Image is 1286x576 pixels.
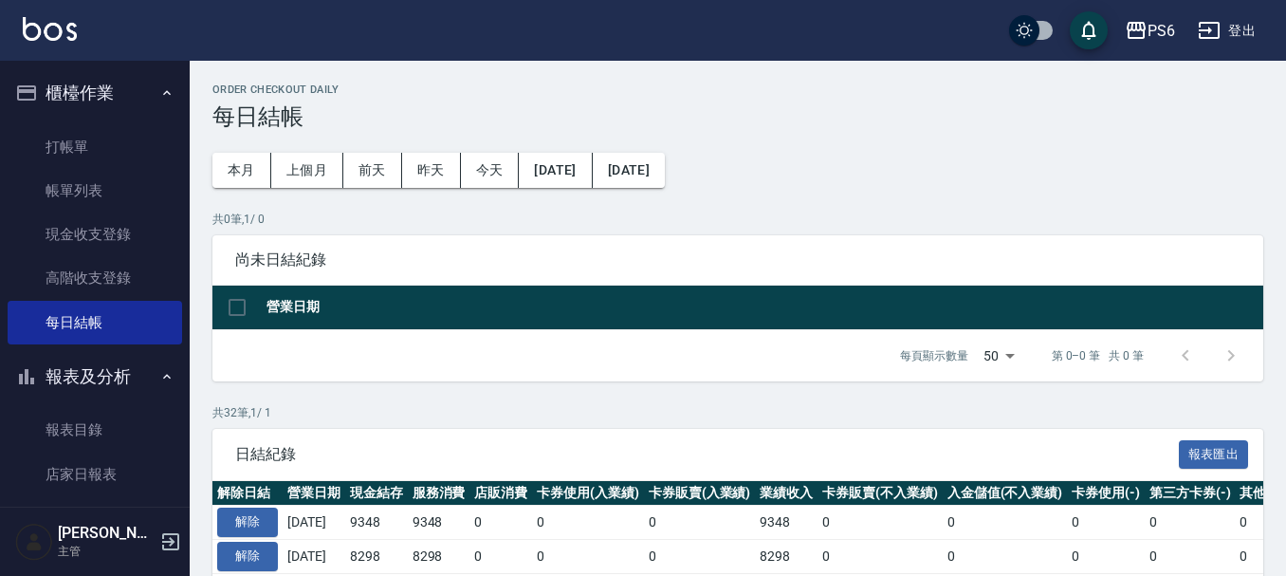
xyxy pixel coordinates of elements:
span: 尚未日結紀錄 [235,251,1240,269]
th: 第三方卡券(-) [1145,481,1236,506]
button: 登出 [1190,13,1263,48]
div: 50 [976,330,1021,381]
p: 第 0–0 筆 共 0 筆 [1052,347,1144,364]
button: 櫃檯作業 [8,68,182,118]
a: 店家日報表 [8,453,182,496]
th: 卡券販賣(入業績) [644,481,756,506]
td: 0 [1067,540,1145,574]
a: 互助日報表 [8,496,182,540]
a: 報表目錄 [8,408,182,452]
button: 報表匯出 [1179,440,1249,470]
td: 9348 [408,506,470,540]
button: 解除 [217,508,278,537]
th: 解除日結 [212,481,283,506]
h3: 每日結帳 [212,103,1263,130]
th: 卡券使用(-) [1067,481,1145,506]
th: 業績收入 [755,481,818,506]
td: 0 [469,540,532,574]
td: 0 [644,506,756,540]
img: Person [15,523,53,561]
th: 服務消費 [408,481,470,506]
p: 主管 [58,543,155,560]
button: [DATE] [593,153,665,188]
td: [DATE] [283,506,345,540]
td: 0 [1067,506,1145,540]
img: Logo [23,17,77,41]
span: 日結紀錄 [235,445,1179,464]
td: 8298 [408,540,470,574]
h2: Order checkout daily [212,84,1263,96]
button: save [1070,11,1108,49]
h5: [PERSON_NAME] [58,524,155,543]
a: 打帳單 [8,125,182,169]
td: 9348 [755,506,818,540]
p: 每頁顯示數量 [900,347,968,364]
button: 今天 [461,153,520,188]
button: 報表及分析 [8,352,182,401]
td: 9348 [345,506,408,540]
th: 卡券使用(入業績) [532,481,644,506]
td: 0 [943,506,1068,540]
th: 店販消費 [469,481,532,506]
div: PS6 [1148,19,1175,43]
td: 0 [644,540,756,574]
a: 帳單列表 [8,169,182,213]
a: 每日結帳 [8,301,182,344]
th: 營業日期 [283,481,345,506]
button: PS6 [1117,11,1183,50]
button: 上個月 [271,153,343,188]
td: 8298 [755,540,818,574]
a: 現金收支登錄 [8,213,182,256]
a: 高階收支登錄 [8,256,182,300]
a: 報表匯出 [1179,444,1249,462]
button: [DATE] [519,153,592,188]
button: 昨天 [402,153,461,188]
button: 本月 [212,153,271,188]
p: 共 32 筆, 1 / 1 [212,404,1263,421]
th: 營業日期 [262,286,1263,330]
td: 0 [818,506,943,540]
td: 0 [818,540,943,574]
td: 8298 [345,540,408,574]
p: 共 0 筆, 1 / 0 [212,211,1263,228]
td: 0 [532,506,644,540]
td: 0 [1145,540,1236,574]
td: [DATE] [283,540,345,574]
td: 0 [532,540,644,574]
th: 入金儲值(不入業績) [943,481,1068,506]
button: 前天 [343,153,402,188]
th: 卡券販賣(不入業績) [818,481,943,506]
td: 0 [1145,506,1236,540]
th: 現金結存 [345,481,408,506]
button: 解除 [217,542,278,571]
td: 0 [469,506,532,540]
td: 0 [943,540,1068,574]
